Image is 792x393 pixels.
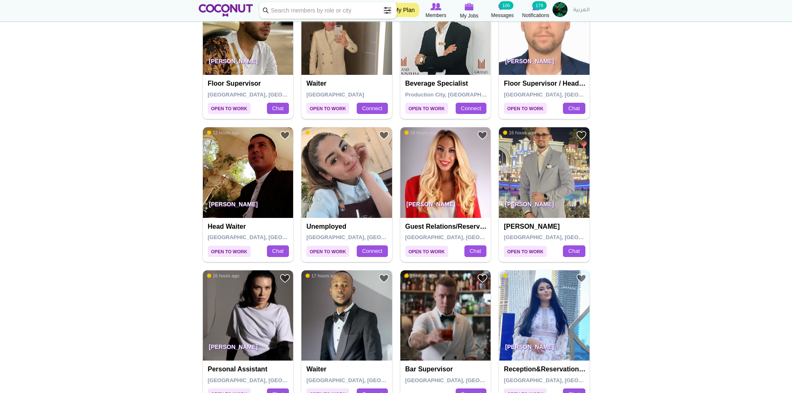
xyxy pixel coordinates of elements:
[203,337,294,361] p: [PERSON_NAME]
[576,273,587,284] a: Add to Favourites
[576,130,587,141] a: Add to Favourites
[208,223,291,230] h4: Head Waiter
[259,2,397,19] input: Search members by role or city
[499,195,590,218] p: [PERSON_NAME]
[563,245,585,257] a: Chat
[390,3,419,17] a: My Plan
[207,273,239,279] span: 16 hours ago
[499,52,590,75] p: [PERSON_NAME]
[203,52,294,75] p: [PERSON_NAME]
[203,195,294,218] p: [PERSON_NAME]
[306,223,389,230] h4: Unemployed
[464,245,486,257] a: Chat
[460,12,479,20] span: My Jobs
[405,91,506,98] span: Production City, [GEOGRAPHIC_DATA]
[503,273,535,279] span: 17 hours ago
[405,223,488,230] h4: Guest Relations/Reservation/ Social Media management
[419,2,453,20] a: Browse Members Members
[306,103,349,114] span: Open to Work
[425,11,446,20] span: Members
[522,11,549,20] span: Notifications
[357,245,387,257] a: Connect
[405,273,437,279] span: 10 hours ago
[405,234,524,240] span: [GEOGRAPHIC_DATA], [GEOGRAPHIC_DATA]
[306,234,425,240] span: [GEOGRAPHIC_DATA], [GEOGRAPHIC_DATA]
[563,103,585,114] a: Chat
[456,103,486,114] a: Connect
[499,337,590,361] p: [PERSON_NAME]
[306,273,338,279] span: 17 hours ago
[504,80,587,87] h4: Floor Supervisor / Head Waiter / Vip Waiter
[208,366,291,373] h4: Personal Assistant
[199,4,253,17] img: Home
[503,130,535,136] span: 16 hours ago
[477,130,488,141] a: Add to Favourites
[504,366,587,373] h4: Reception&Reservation Manager
[280,130,290,141] a: Add to Favourites
[208,91,326,98] span: [GEOGRAPHIC_DATA], [GEOGRAPHIC_DATA]
[504,234,622,240] span: [GEOGRAPHIC_DATA], [GEOGRAPHIC_DATA]
[477,273,488,284] a: Add to Favourites
[306,91,364,98] span: [GEOGRAPHIC_DATA]
[504,91,622,98] span: [GEOGRAPHIC_DATA], [GEOGRAPHIC_DATA]
[504,246,547,257] span: Open to Work
[504,103,547,114] span: Open to Work
[306,130,338,136] span: 15 hours ago
[504,377,622,383] span: [GEOGRAPHIC_DATA], [GEOGRAPHIC_DATA]
[504,223,587,230] h4: [PERSON_NAME]
[208,377,326,383] span: [GEOGRAPHIC_DATA], [GEOGRAPHIC_DATA]
[306,246,349,257] span: Open to Work
[306,80,389,87] h4: Waiter
[208,234,326,240] span: [GEOGRAPHIC_DATA], [GEOGRAPHIC_DATA]
[208,246,251,257] span: Open to Work
[357,103,387,114] a: Connect
[405,103,448,114] span: Open to Work
[532,1,546,10] small: 178
[405,80,488,87] h4: Beverage specialist
[499,1,513,10] small: 106
[379,130,389,141] a: Add to Favourites
[208,80,291,87] h4: Floor Supervisor
[208,103,251,114] span: Open to Work
[306,377,425,383] span: [GEOGRAPHIC_DATA], [GEOGRAPHIC_DATA]
[532,3,539,10] img: Notifications
[405,366,488,373] h4: Bar Supervisor
[400,195,491,218] p: [PERSON_NAME]
[207,130,239,136] span: 12 hours ago
[405,130,437,136] span: 16 hours ago
[465,3,474,10] img: My Jobs
[453,2,486,20] a: My Jobs My Jobs
[519,2,553,20] a: Notifications Notifications 178
[405,246,448,257] span: Open to Work
[280,273,290,284] a: Add to Favourites
[486,2,519,20] a: Messages Messages 106
[267,103,289,114] a: Chat
[306,366,389,373] h4: Waiter
[491,11,514,20] span: Messages
[569,2,594,19] a: العربية
[405,377,524,383] span: [GEOGRAPHIC_DATA], [GEOGRAPHIC_DATA]
[498,3,507,10] img: Messages
[430,3,441,10] img: Browse Members
[267,245,289,257] a: Chat
[379,273,389,284] a: Add to Favourites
